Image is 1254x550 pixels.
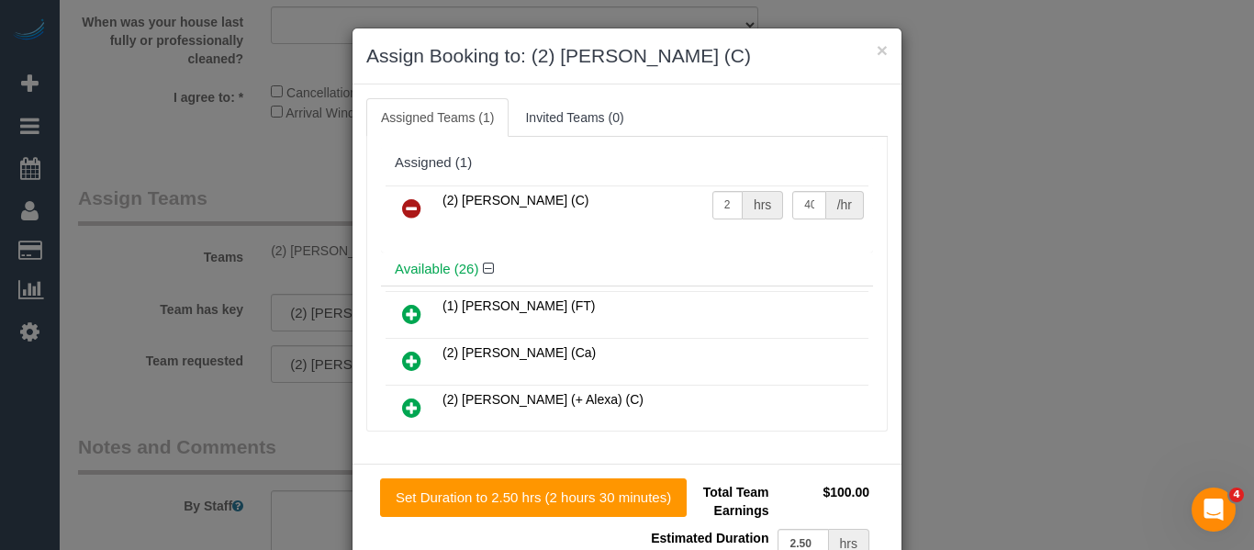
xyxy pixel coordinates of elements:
h4: Available (26) [395,262,859,277]
iframe: Intercom live chat [1192,488,1236,532]
span: (2) [PERSON_NAME] (C) [442,193,588,208]
span: Estimated Duration [651,531,768,545]
td: Total Team Earnings [641,478,773,524]
a: Invited Teams (0) [510,98,638,137]
span: (2) [PERSON_NAME] (Ca) [442,345,596,360]
a: Assigned Teams (1) [366,98,509,137]
h3: Assign Booking to: (2) [PERSON_NAME] (C) [366,42,888,70]
button: × [877,40,888,60]
span: (1) [PERSON_NAME] (FT) [442,298,595,313]
span: (2) [PERSON_NAME] (+ Alexa) (C) [442,392,644,407]
div: /hr [826,191,864,219]
div: Assigned (1) [395,155,859,171]
div: hrs [743,191,783,219]
span: 4 [1229,488,1244,502]
td: $100.00 [773,478,874,524]
button: Set Duration to 2.50 hrs (2 hours 30 minutes) [380,478,687,517]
